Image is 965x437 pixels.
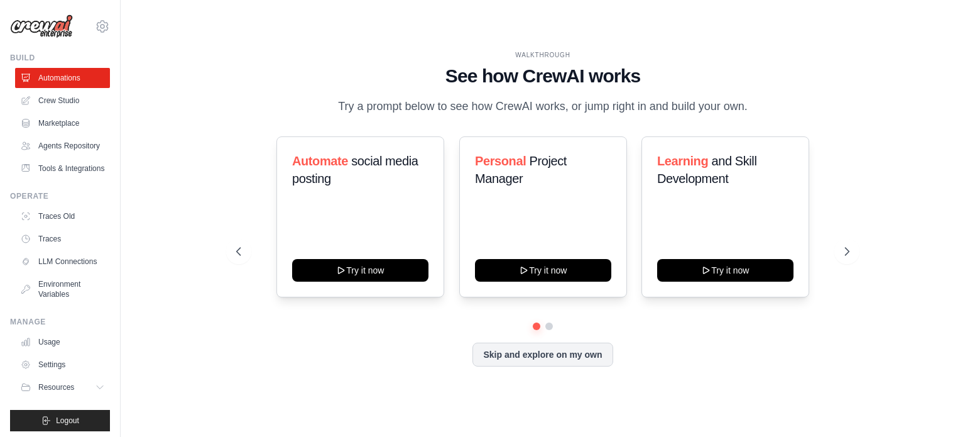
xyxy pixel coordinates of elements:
button: Skip and explore on my own [472,343,613,367]
button: Try it now [292,259,428,282]
h1: See how CrewAI works [236,65,849,87]
img: Logo [10,14,73,38]
a: Environment Variables [15,274,110,304]
span: Logout [56,416,79,426]
a: Agents Repository [15,136,110,156]
button: Logout [10,410,110,431]
button: Try it now [657,259,793,282]
span: Personal [475,154,526,168]
span: Project Manager [475,154,567,185]
a: Usage [15,332,110,352]
span: Automate [292,154,348,168]
span: social media posting [292,154,418,185]
a: Marketplace [15,113,110,133]
span: Resources [38,382,74,392]
a: Settings [15,355,110,375]
a: Automations [15,68,110,88]
span: Learning [657,154,708,168]
div: Operate [10,191,110,201]
span: and Skill Development [657,154,756,185]
a: Tools & Integrations [15,158,110,179]
a: Crew Studio [15,91,110,111]
p: Try a prompt below to see how CrewAI works, or jump right in and build your own. [332,97,754,116]
button: Resources [15,377,110,397]
a: LLM Connections [15,252,110,272]
div: Build [10,53,110,63]
a: Traces Old [15,206,110,226]
div: WALKTHROUGH [236,50,849,60]
button: Try it now [475,259,611,282]
div: Manage [10,317,110,327]
a: Traces [15,229,110,249]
